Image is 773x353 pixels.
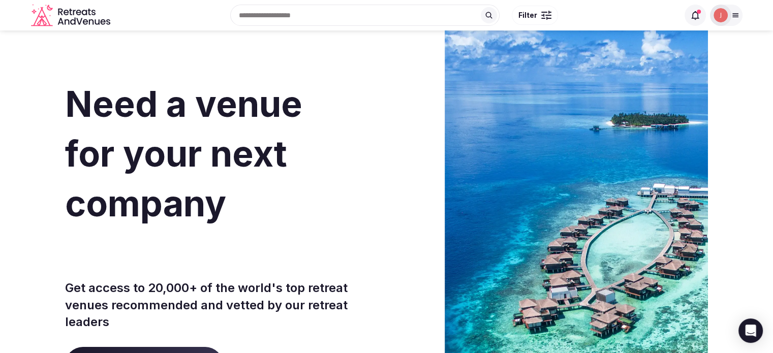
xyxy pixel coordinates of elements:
[31,4,112,27] svg: Retreats and Venues company logo
[512,6,558,25] button: Filter
[714,8,728,22] img: Joanna Asiukiewicz
[65,279,383,331] p: Get access to 20,000+ of the world's top retreat venues recommended and vetted by our retreat lea...
[738,318,763,343] div: Open Intercom Messenger
[518,10,537,20] span: Filter
[31,4,112,27] a: Visit the homepage
[65,82,302,225] span: Need a venue for your next company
